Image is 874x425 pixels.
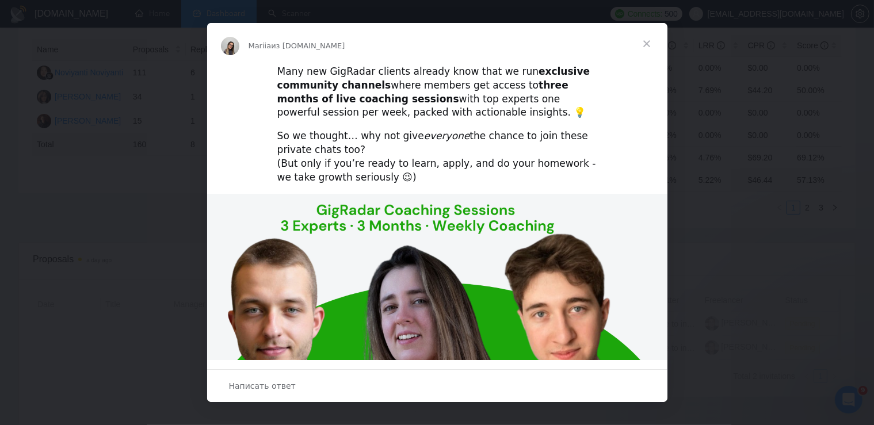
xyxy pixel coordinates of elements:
[271,41,345,50] span: из [DOMAIN_NAME]
[207,369,667,402] div: Открыть разговор и ответить
[249,41,272,50] span: Mariia
[221,37,239,55] img: Profile image for Mariia
[277,79,568,105] b: three months of live coaching sessions
[229,378,296,393] span: Написать ответ
[424,130,470,141] i: everyone
[277,66,590,91] b: exclusive community channels
[277,129,597,184] div: So we thought… why not give the chance to join these private chats too? (But only if you’re ready...
[277,65,597,120] div: Many new GigRadar clients already know that we run where members get access to with top experts o...
[626,23,667,64] span: Закрыть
